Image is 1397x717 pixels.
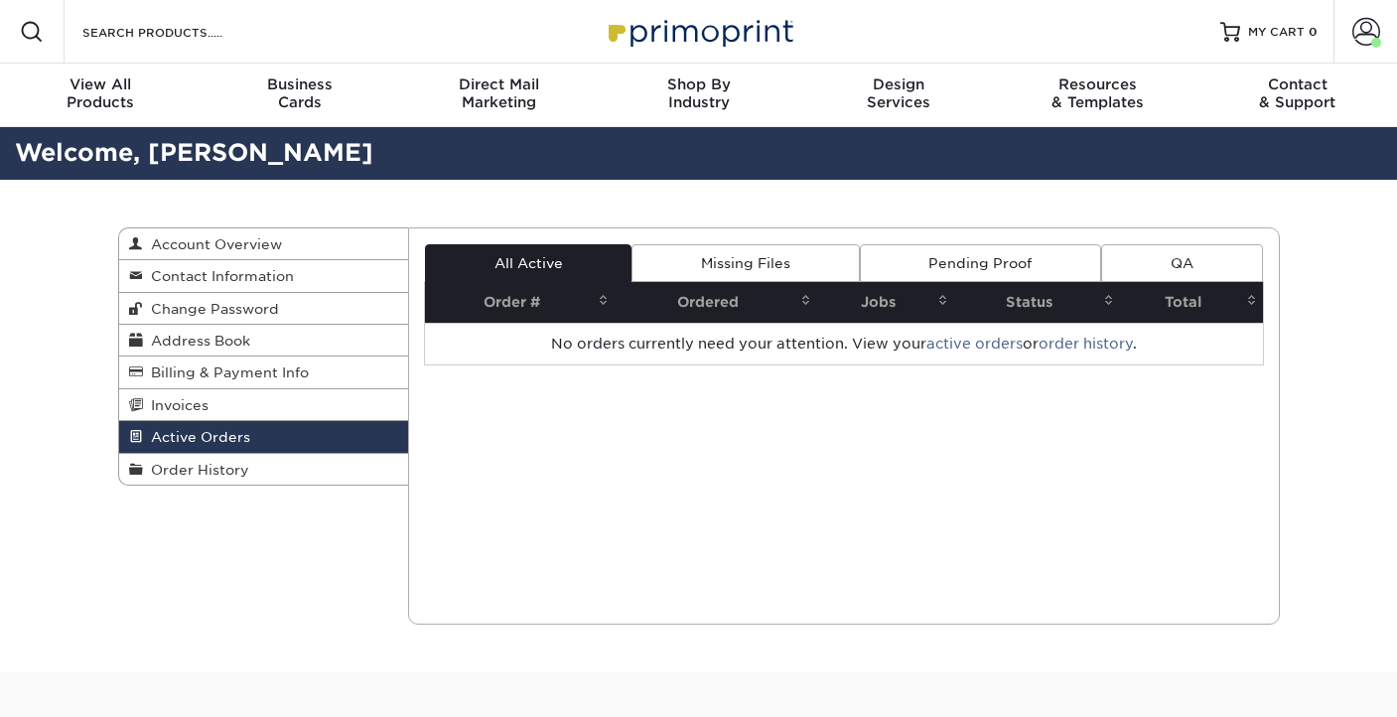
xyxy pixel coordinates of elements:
[143,236,282,252] span: Account Overview
[143,301,279,317] span: Change Password
[143,429,250,445] span: Active Orders
[119,389,409,421] a: Invoices
[143,268,294,284] span: Contact Information
[1039,336,1133,352] a: order history
[425,282,615,323] th: Order #
[599,75,798,93] span: Shop By
[1197,75,1397,111] div: & Support
[599,64,798,127] a: Shop ByIndustry
[425,323,1263,364] td: No orders currently need your attention. View your or .
[119,454,409,485] a: Order History
[998,75,1197,111] div: & Templates
[119,293,409,325] a: Change Password
[200,75,399,93] span: Business
[119,421,409,453] a: Active Orders
[998,75,1197,93] span: Resources
[119,260,409,292] a: Contact Information
[399,75,599,93] span: Direct Mail
[143,364,309,380] span: Billing & Payment Info
[926,336,1023,352] a: active orders
[798,75,998,111] div: Services
[200,75,399,111] div: Cards
[200,64,399,127] a: BusinessCards
[1197,64,1397,127] a: Contact& Support
[600,10,798,53] img: Primoprint
[143,333,250,349] span: Address Book
[954,282,1120,323] th: Status
[1197,75,1397,93] span: Contact
[143,397,209,413] span: Invoices
[631,244,859,282] a: Missing Files
[798,64,998,127] a: DesignServices
[1120,282,1262,323] th: Total
[998,64,1197,127] a: Resources& Templates
[425,244,631,282] a: All Active
[615,282,817,323] th: Ordered
[599,75,798,111] div: Industry
[399,75,599,111] div: Marketing
[143,462,249,478] span: Order History
[399,64,599,127] a: Direct MailMarketing
[80,20,274,44] input: SEARCH PRODUCTS.....
[119,325,409,357] a: Address Book
[1309,25,1318,39] span: 0
[817,282,954,323] th: Jobs
[798,75,998,93] span: Design
[1101,244,1262,282] a: QA
[1248,24,1305,41] span: MY CART
[119,228,409,260] a: Account Overview
[860,244,1101,282] a: Pending Proof
[119,357,409,388] a: Billing & Payment Info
